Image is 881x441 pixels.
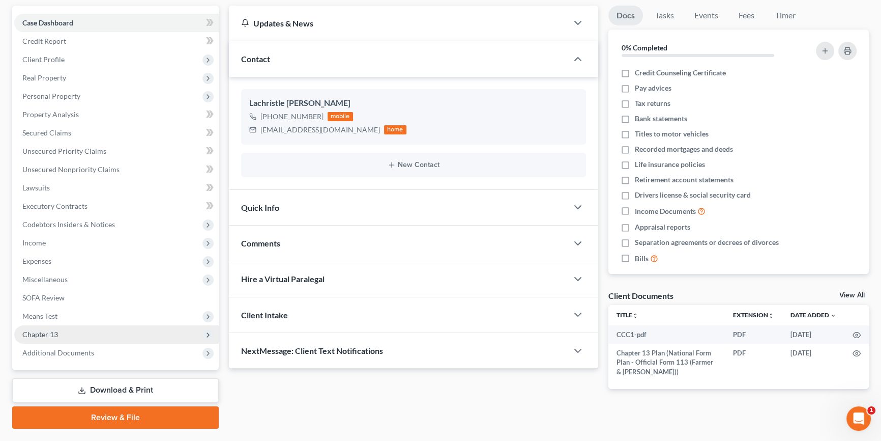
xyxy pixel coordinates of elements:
span: Chapter 13 [22,330,58,339]
iframe: Intercom live chat [846,406,871,431]
span: Pay advices [635,83,671,93]
a: SOFA Review [14,289,219,307]
a: Credit Report [14,32,219,50]
span: Secured Claims [22,128,71,137]
i: expand_more [830,313,836,319]
span: Bank statements [635,114,687,124]
div: [PHONE_NUMBER] [260,112,324,122]
a: Unsecured Nonpriority Claims [14,160,219,179]
a: Download & Print [12,378,219,402]
span: Contact [241,54,270,64]
a: Extensionunfold_more [733,311,774,319]
span: Titles to motor vehicles [635,129,709,139]
span: Miscellaneous [22,275,68,284]
a: Property Analysis [14,105,219,124]
a: Tasks [647,6,682,25]
span: Real Property [22,73,66,82]
div: Client Documents [608,290,673,301]
td: PDF [725,325,782,344]
strong: 0% Completed [622,43,667,52]
span: Retirement account statements [635,175,733,185]
span: Recorded mortgages and deeds [635,144,733,154]
div: Lachristle [PERSON_NAME] [249,97,578,109]
td: PDF [725,344,782,381]
td: Chapter 13 Plan (National Form Plan - Official Form 113 (Farmer & [PERSON_NAME])) [608,344,725,381]
a: Date Added expand_more [790,311,836,319]
span: Lawsuits [22,183,50,192]
button: New Contact [249,161,578,169]
span: Hire a Virtual Paralegal [241,274,325,284]
span: Case Dashboard [22,18,73,27]
span: Executory Contracts [22,202,87,210]
span: Personal Property [22,92,80,100]
i: unfold_more [768,313,774,319]
span: Life insurance policies [635,159,705,170]
a: Docs [608,6,643,25]
span: Means Test [22,312,57,320]
span: Additional Documents [22,348,94,357]
a: Executory Contracts [14,197,219,215]
div: Updates & News [241,18,555,29]
a: Lawsuits [14,179,219,197]
span: Client Intake [241,310,288,320]
span: Quick Info [241,203,279,212]
span: Credit Report [22,37,66,45]
span: Expenses [22,257,51,265]
span: Drivers license & social security card [635,190,751,200]
span: Tax returns [635,98,670,108]
td: [DATE] [782,325,844,344]
a: View All [839,292,865,299]
span: Client Profile [22,55,65,64]
span: Income Documents [635,206,696,216]
a: Case Dashboard [14,14,219,32]
a: Unsecured Priority Claims [14,142,219,160]
div: [EMAIL_ADDRESS][DOMAIN_NAME] [260,125,380,135]
a: Timer [767,6,804,25]
td: CCC1-pdf [608,325,725,344]
a: Titleunfold_more [616,311,638,319]
span: Property Analysis [22,110,79,119]
span: NextMessage: Client Text Notifications [241,346,383,355]
span: Comments [241,238,280,248]
i: unfold_more [632,313,638,319]
td: [DATE] [782,344,844,381]
div: home [384,125,406,134]
span: Codebtors Insiders & Notices [22,220,115,229]
a: Secured Claims [14,124,219,142]
span: Appraisal reports [635,222,690,232]
span: Separation agreements or decrees of divorces [635,237,779,247]
div: mobile [328,112,353,121]
span: Unsecured Priority Claims [22,147,106,155]
span: 1 [867,406,875,415]
a: Events [686,6,726,25]
a: Fees [730,6,763,25]
span: Income [22,238,46,247]
span: Bills [635,254,649,264]
span: Unsecured Nonpriority Claims [22,165,120,174]
span: Credit Counseling Certificate [635,68,726,78]
span: SOFA Review [22,293,65,302]
a: Review & File [12,406,219,429]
